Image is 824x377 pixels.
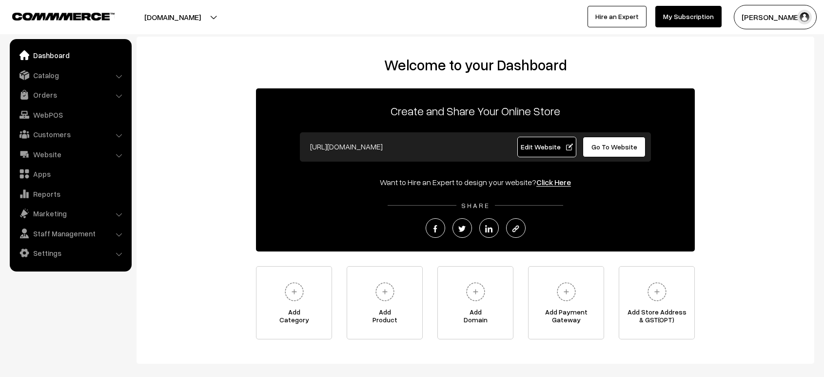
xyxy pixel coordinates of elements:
[619,266,695,339] a: Add Store Address& GST(OPT)
[536,177,571,187] a: Click Here
[583,137,646,157] a: Go To Website
[12,185,128,203] a: Reports
[12,66,128,84] a: Catalog
[372,278,398,305] img: plus.svg
[591,143,637,151] span: Go To Website
[12,10,98,21] a: COMMMERCE
[110,5,235,29] button: [DOMAIN_NAME]
[438,308,513,328] span: Add Domain
[655,6,722,27] a: My Subscription
[588,6,647,27] a: Hire an Expert
[146,56,804,74] h2: Welcome to your Dashboard
[456,201,495,209] span: SHARE
[437,266,513,339] a: AddDomain
[12,146,128,163] a: Website
[12,205,128,222] a: Marketing
[12,13,115,20] img: COMMMERCE
[619,308,694,328] span: Add Store Address & GST(OPT)
[12,126,128,143] a: Customers
[734,5,817,29] button: [PERSON_NAME]
[12,46,128,64] a: Dashboard
[528,266,604,339] a: Add PaymentGateway
[281,278,308,305] img: plus.svg
[797,10,812,24] img: user
[553,278,580,305] img: plus.svg
[12,244,128,262] a: Settings
[256,266,332,339] a: AddCategory
[12,106,128,124] a: WebPOS
[256,308,332,328] span: Add Category
[256,102,695,120] p: Create and Share Your Online Store
[347,266,423,339] a: AddProduct
[521,143,573,151] span: Edit Website
[12,165,128,183] a: Apps
[517,137,577,157] a: Edit Website
[12,225,128,242] a: Staff Management
[644,278,670,305] img: plus.svg
[529,308,604,328] span: Add Payment Gateway
[12,86,128,104] a: Orders
[462,278,489,305] img: plus.svg
[256,176,695,188] div: Want to Hire an Expert to design your website?
[347,308,422,328] span: Add Product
